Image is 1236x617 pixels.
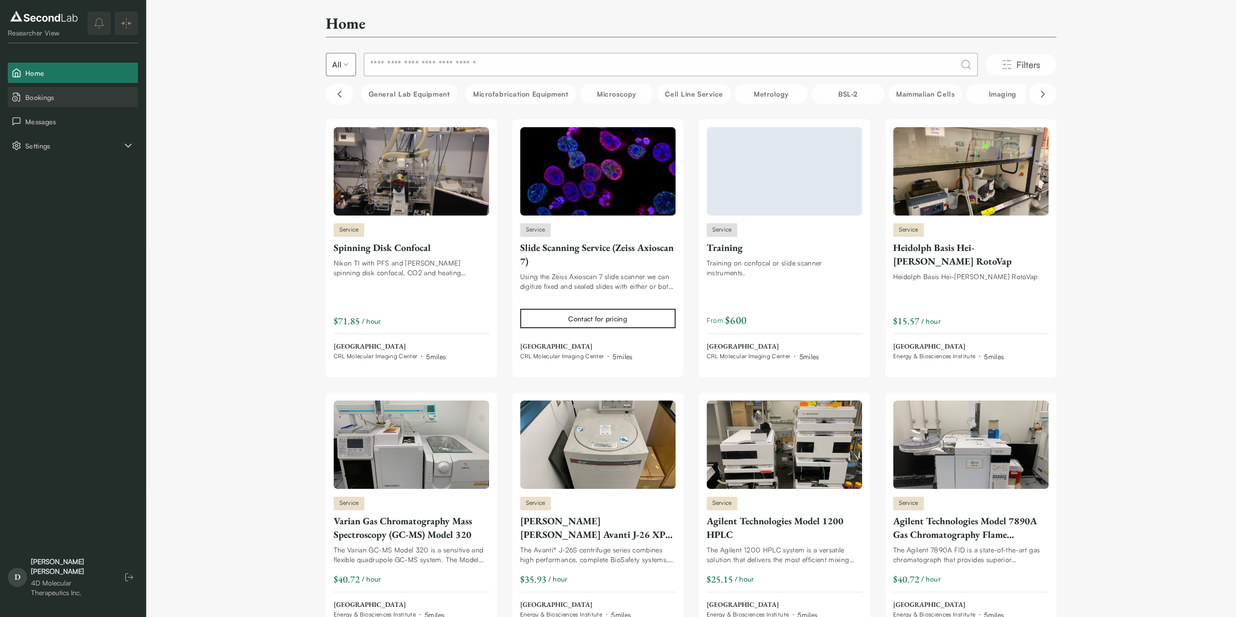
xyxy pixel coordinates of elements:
span: Service [707,223,738,237]
div: The Varian GC-MS Model 320 is a sensitive and flexible quadrupole GC-MS system. The Model 320 pro... [334,545,489,565]
div: 5 miles [799,351,819,362]
span: / hour [735,574,754,584]
div: $25.15 [707,572,733,586]
span: Service [520,223,551,237]
div: Spinning Disk Confocal [334,241,489,254]
span: From [707,313,747,328]
div: Using the Zeiss Axioscan 7 slide scanner we can digitize fixed and sealed slides with either or b... [520,272,676,291]
span: CRL Molecular Imaging Center [334,352,418,360]
span: Service [707,497,738,510]
img: Beckman Coulter Avanti J-26 XP Centrifuge [520,400,676,489]
button: Mammalian Cells [888,84,962,104]
span: [GEOGRAPHIC_DATA] [520,600,631,610]
div: The Avanti® J-26S centrifuge series combines high performance, complete BioSafety systems, and lo... [520,545,676,565]
div: Researcher View [8,28,80,38]
div: [PERSON_NAME] [PERSON_NAME] Avanti J-26 XP Centrifuge [520,514,676,541]
button: Scroll right [1029,83,1056,105]
button: Select listing type [326,53,356,76]
span: / hour [548,574,568,584]
button: Filters [985,54,1056,75]
img: Heidolph Basis Hei-VAP HL RotoVap [893,127,1049,216]
img: Agilent Technologies Model 7890A Gas Chromatography Flame Ionization Detector [893,400,1049,489]
span: / hour [921,574,941,584]
button: Bookings [8,87,138,107]
span: [GEOGRAPHIC_DATA] [893,342,1004,351]
div: Agilent Technologies Model 1200 HPLC [707,514,862,541]
span: [GEOGRAPHIC_DATA] [520,342,633,351]
span: [GEOGRAPHIC_DATA] [707,600,818,610]
span: Home [25,68,134,78]
div: Heidolph Basis Hei-[PERSON_NAME] RotoVap [893,241,1049,268]
img: Spinning Disk Confocal [334,127,489,216]
span: CRL Molecular Imaging Center [520,352,604,360]
button: Expand/Collapse sidebar [115,12,138,35]
span: Service [334,497,365,510]
span: / hour [362,316,381,326]
div: Training on confocal or slide scanner instruments. [707,258,862,278]
button: Metrology [735,84,808,104]
span: Bookings [25,92,134,102]
a: Home [8,63,138,83]
div: The Agilent 7890A FID is a state-of-the-art gas chromatograph that provides superior performance ... [893,545,1049,565]
img: Varian Gas Chromatography Mass Spectroscopy (GC-MS) Model 320 [334,400,489,489]
span: / hour [362,574,381,584]
div: $35.93 [520,572,546,586]
button: Imaging [966,84,1039,104]
div: Training [707,241,862,254]
a: Slide Scanning Service (Zeiss Axioscan 7)ServiceSlide Scanning Service (Zeiss Axioscan 7)Using th... [520,127,676,362]
span: / hour [921,316,941,326]
span: $ 600 [725,313,746,328]
div: 5 miles [426,351,446,362]
div: Nikon TI with PFS and [PERSON_NAME] spinning disk confocal, CO2 and heating incubation chamber wi... [334,258,489,278]
button: Messages [8,111,138,132]
span: Settings [25,141,122,151]
span: [GEOGRAPHIC_DATA] [334,342,446,351]
div: $15.57 [893,314,919,328]
div: [PERSON_NAME] [PERSON_NAME] [31,557,111,576]
span: Service [334,223,365,237]
div: 5 miles [984,351,1004,362]
div: Varian Gas Chromatography Mass Spectroscopy (GC-MS) Model 320 [334,514,489,541]
span: Service [520,497,551,510]
h2: Home [326,14,365,33]
button: Log out [120,568,138,586]
span: Filters [1016,58,1041,71]
button: Settings [8,135,138,156]
span: Service [893,223,924,237]
div: $71.85 [334,314,360,328]
a: Spinning Disk ConfocalServiceSpinning Disk ConfocalNikon TI with PFS and [PERSON_NAME] spinning d... [334,127,489,362]
div: Heidolph Basis Hei-[PERSON_NAME] RotoVap [893,272,1049,282]
button: BSL-2 [812,84,884,104]
div: 4D Molecular Therapeutics Inc. [31,578,111,598]
span: Energy & Biosciences Institute [893,352,976,360]
div: The Agilent 1200 HPLC system is a versatile solution that delivers the most efficient mixing and ... [707,545,862,565]
button: Cell line service [657,84,730,104]
div: Settings sub items [8,135,138,156]
div: Slide Scanning Service (Zeiss Axioscan 7) [520,241,676,268]
span: [GEOGRAPHIC_DATA] [334,600,445,610]
span: Messages [25,117,134,127]
img: logo [8,9,80,24]
button: Microfabrication Equipment [465,84,576,104]
span: [GEOGRAPHIC_DATA] [893,600,1004,610]
img: Agilent Technologies Model 1200 HPLC [707,400,862,489]
span: CRL Molecular Imaging Center [707,352,791,360]
div: Contact for pricing [568,314,626,324]
div: $40.72 [334,572,360,586]
img: Slide Scanning Service (Zeiss Axioscan 7) [520,127,676,216]
button: Microscopy [580,84,653,104]
button: notifications [87,12,111,35]
div: $40.72 [893,572,919,586]
span: [GEOGRAPHIC_DATA] [707,342,819,351]
div: 5 miles [612,351,632,362]
button: Scroll left [326,83,353,105]
button: General Lab equipment [361,84,458,104]
span: D [8,567,27,587]
a: Heidolph Basis Hei-VAP HL RotoVapServiceHeidolph Basis Hei-[PERSON_NAME] RotoVapHeidolph Basis He... [893,127,1049,362]
a: ServiceTrainingTraining on confocal or slide scanner instruments.From $600[GEOGRAPHIC_DATA]CRL Mo... [707,127,862,362]
span: Service [893,497,924,510]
